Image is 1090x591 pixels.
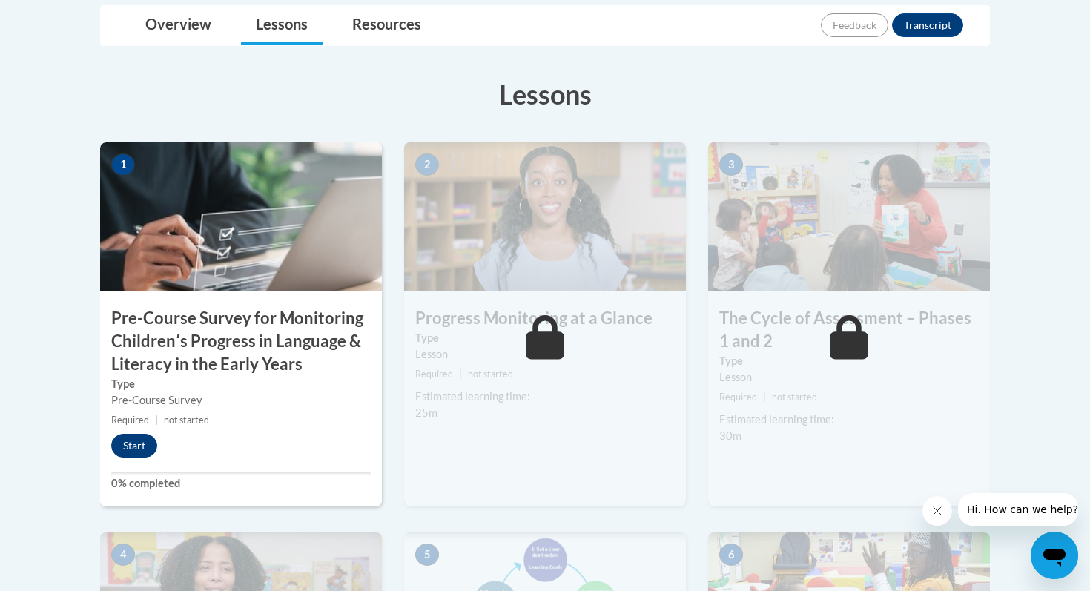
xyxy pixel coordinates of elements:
[100,142,382,291] img: Course Image
[719,369,979,386] div: Lesson
[415,153,439,176] span: 2
[164,415,209,426] span: not started
[415,346,675,363] div: Lesson
[719,412,979,428] div: Estimated learning time:
[415,544,439,566] span: 5
[708,142,990,291] img: Course Image
[415,369,453,380] span: Required
[719,153,743,176] span: 3
[958,493,1078,526] iframe: Message from company
[892,13,963,37] button: Transcript
[241,6,323,45] a: Lessons
[337,6,436,45] a: Resources
[719,392,757,403] span: Required
[772,392,817,403] span: not started
[155,415,158,426] span: |
[100,307,382,375] h3: Pre-Course Survey for Monitoring Childrenʹs Progress in Language & Literacy in the Early Years
[131,6,226,45] a: Overview
[415,406,437,419] span: 25m
[719,429,741,442] span: 30m
[719,544,743,566] span: 6
[111,392,371,409] div: Pre-Course Survey
[111,475,371,492] label: 0% completed
[111,544,135,566] span: 4
[111,153,135,176] span: 1
[708,307,990,353] h3: The Cycle of Assessment – Phases 1 and 2
[415,330,675,346] label: Type
[922,496,952,526] iframe: Close message
[100,76,990,113] h3: Lessons
[415,389,675,405] div: Estimated learning time:
[111,434,157,458] button: Start
[404,307,686,330] h3: Progress Monitoring at a Glance
[719,353,979,369] label: Type
[468,369,513,380] span: not started
[763,392,766,403] span: |
[111,415,149,426] span: Required
[1031,532,1078,579] iframe: Button to launch messaging window
[111,376,371,392] label: Type
[821,13,888,37] button: Feedback
[459,369,462,380] span: |
[404,142,686,291] img: Course Image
